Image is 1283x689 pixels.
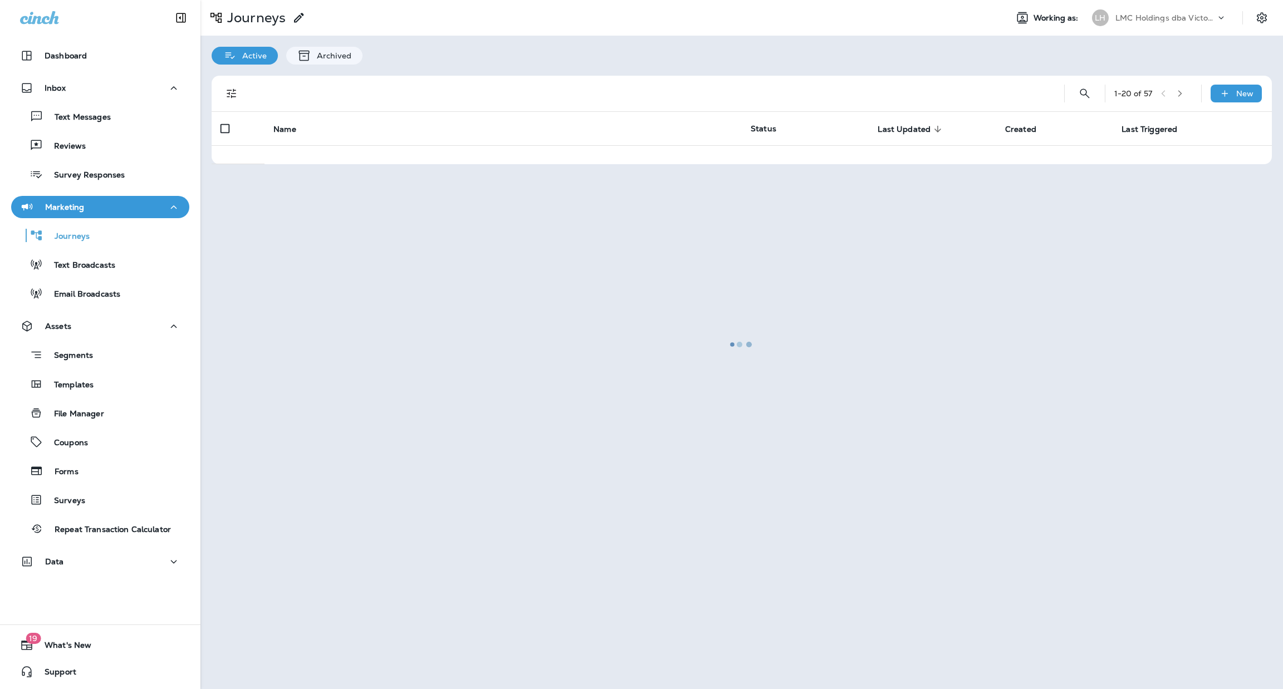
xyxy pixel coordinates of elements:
[45,51,87,60] p: Dashboard
[11,105,189,128] button: Text Messages
[11,488,189,511] button: Surveys
[11,459,189,483] button: Forms
[11,315,189,337] button: Assets
[33,667,76,681] span: Support
[33,641,91,654] span: What's New
[45,322,71,331] p: Assets
[11,401,189,425] button: File Manager
[11,430,189,454] button: Coupons
[1236,89,1253,98] p: New
[43,380,94,391] p: Templates
[11,196,189,218] button: Marketing
[43,141,86,152] p: Reviews
[11,343,189,367] button: Segments
[43,467,79,478] p: Forms
[43,170,125,181] p: Survey Responses
[11,634,189,656] button: 19What's New
[45,83,66,92] p: Inbox
[11,224,189,247] button: Journeys
[43,438,88,449] p: Coupons
[11,282,189,305] button: Email Broadcasts
[165,7,197,29] button: Collapse Sidebar
[11,661,189,683] button: Support
[43,232,90,242] p: Journeys
[43,260,115,271] p: Text Broadcasts
[43,525,171,535] p: Repeat Transaction Calculator
[11,77,189,99] button: Inbox
[43,112,111,123] p: Text Messages
[11,163,189,186] button: Survey Responses
[45,203,84,211] p: Marketing
[43,496,85,506] p: Surveys
[45,557,64,566] p: Data
[11,45,189,67] button: Dashboard
[43,289,120,300] p: Email Broadcasts
[11,550,189,573] button: Data
[11,253,189,276] button: Text Broadcasts
[43,351,93,362] p: Segments
[11,372,189,396] button: Templates
[11,517,189,540] button: Repeat Transaction Calculator
[11,134,189,157] button: Reviews
[26,633,41,644] span: 19
[43,409,104,420] p: File Manager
